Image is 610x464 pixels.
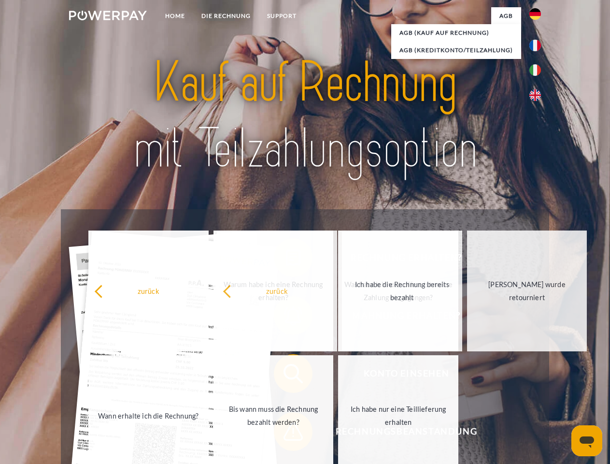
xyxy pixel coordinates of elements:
div: Wann erhalte ich die Rechnung? [94,409,203,422]
div: Bis wann muss die Rechnung bezahlt werden? [219,403,328,429]
a: DIE RECHNUNG [193,7,259,25]
img: en [529,89,541,101]
a: agb [491,7,521,25]
img: title-powerpay_de.svg [92,46,518,185]
div: Ich habe nur eine Teillieferung erhalten [344,403,453,429]
img: fr [529,40,541,51]
a: AGB (Kauf auf Rechnung) [391,24,521,42]
img: logo-powerpay-white.svg [69,11,147,20]
div: zurück [223,284,331,297]
img: it [529,64,541,76]
a: SUPPORT [259,7,305,25]
div: Ich habe die Rechnung bereits bezahlt [348,278,456,304]
div: [PERSON_NAME] wurde retourniert [473,278,582,304]
div: zurück [94,284,203,297]
img: de [529,8,541,20]
a: AGB (Kreditkonto/Teilzahlung) [391,42,521,59]
a: Home [157,7,193,25]
iframe: Schaltfläche zum Öffnen des Messaging-Fensters [571,425,602,456]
